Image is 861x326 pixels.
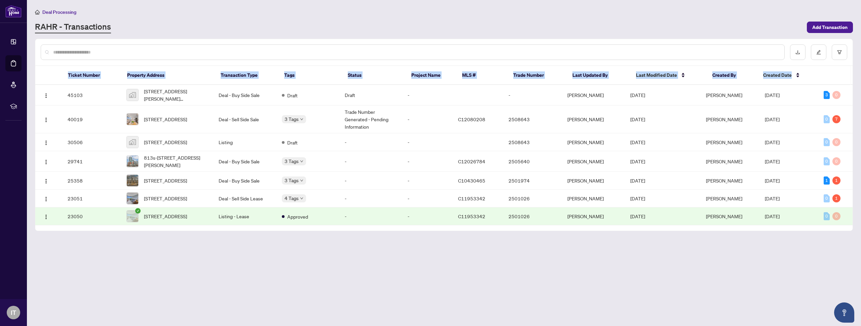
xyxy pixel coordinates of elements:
td: - [339,151,402,172]
span: [DATE] [630,158,645,164]
button: Logo [41,137,51,148]
th: Property Address [122,66,215,85]
span: down [300,160,303,163]
img: thumbnail-img [127,210,138,222]
th: Transaction Type [215,66,279,85]
a: RAHR - Transactions [35,21,111,33]
img: Logo [43,196,49,202]
span: [STREET_ADDRESS] [144,116,187,123]
span: home [35,10,40,14]
span: [DATE] [765,195,780,201]
td: 2508643 [503,105,562,133]
span: [DATE] [765,177,780,184]
div: 7 [832,115,840,123]
img: Logo [43,159,49,165]
td: - [339,190,402,207]
img: Logo [43,178,49,184]
td: 2501974 [503,172,562,190]
span: down [300,118,303,121]
td: [PERSON_NAME] [562,151,625,172]
img: thumbnail-img [127,89,138,101]
button: Logo [41,175,51,186]
th: Trade Number [508,66,567,85]
span: filter [837,50,842,55]
div: 0 [824,115,830,123]
span: [DATE] [630,195,645,201]
span: [PERSON_NAME] [706,177,742,184]
img: thumbnail-img [127,113,138,125]
button: Logo [41,90,51,100]
span: IT [11,308,16,317]
td: - [402,207,453,225]
span: C11953342 [458,213,485,219]
span: [PERSON_NAME] [706,195,742,201]
span: 3 Tags [285,157,299,165]
button: Open asap [834,302,854,323]
span: [DATE] [630,116,645,122]
td: - [402,190,453,207]
th: MLS # [457,66,508,85]
th: Tags [279,66,342,85]
th: Ticket Number [63,66,122,85]
span: [DATE] [765,92,780,98]
button: Logo [41,156,51,167]
div: 1 [832,194,840,202]
span: [STREET_ADDRESS][PERSON_NAME][PERSON_NAME] [144,88,208,102]
td: Listing - Lease [213,207,276,225]
button: Logo [41,211,51,222]
span: C11953342 [458,195,485,201]
button: filter [832,44,847,60]
span: [PERSON_NAME] [706,92,742,98]
div: 0 [824,157,830,165]
td: - [402,133,453,151]
th: Last Updated By [567,66,631,85]
td: [PERSON_NAME] [562,133,625,151]
div: 3 [824,91,830,99]
td: - [339,172,402,190]
img: Logo [43,117,49,123]
div: 0 [832,138,840,146]
span: [DATE] [630,213,645,219]
div: 1 [832,176,840,185]
button: Add Transaction [807,22,853,33]
img: Logo [43,140,49,145]
span: 3 Tags [285,176,299,184]
span: download [795,50,800,55]
img: thumbnail-img [127,156,138,167]
div: 0 [824,194,830,202]
img: Logo [43,214,49,220]
span: [PERSON_NAME] [706,116,742,122]
span: C12026784 [458,158,485,164]
button: Logo [41,193,51,204]
div: 0 [824,212,830,220]
td: Deal - Buy Side Sale [213,172,276,190]
td: 45103 [62,85,121,105]
span: check-circle [135,208,141,214]
td: - [402,105,453,133]
th: Created Date [758,66,817,85]
div: 0 [832,91,840,99]
td: 23050 [62,207,121,225]
span: [PERSON_NAME] [706,139,742,145]
td: 29741 [62,151,121,172]
span: [PERSON_NAME] [706,213,742,219]
span: [DATE] [765,158,780,164]
td: 2501026 [503,190,562,207]
span: Approved [287,213,308,220]
td: 23051 [62,190,121,207]
th: Project Name [406,66,457,85]
span: Created Date [763,71,792,79]
img: thumbnail-img [127,136,138,148]
span: [PERSON_NAME] [706,158,742,164]
span: down [300,197,303,200]
td: Deal - Sell Side Lease [213,190,276,207]
td: - [402,172,453,190]
span: C10430465 [458,177,485,184]
td: Deal - Buy Side Sale [213,151,276,172]
span: Draft [287,139,298,146]
span: [STREET_ADDRESS] [144,195,187,202]
span: [STREET_ADDRESS] [144,177,187,184]
td: Deal - Sell Side Sale [213,105,276,133]
td: [PERSON_NAME] [562,172,625,190]
span: Deal Processing [42,9,76,15]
